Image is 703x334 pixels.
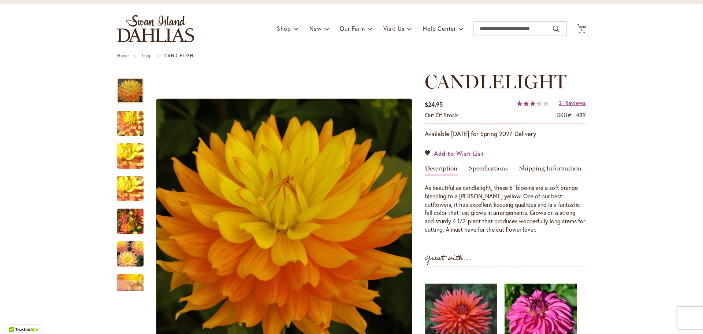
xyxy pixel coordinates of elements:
a: store logo [117,15,194,42]
img: CANDLELIGHT [104,169,157,209]
a: Home [117,53,129,58]
button: 1 [577,24,586,34]
span: CANDLELIGHT [425,70,566,93]
div: As beautiful as candlelight, these 6" blooms are a soft orange blending to a [PERSON_NAME] yellow... [425,184,586,234]
span: Reviews [565,99,586,106]
div: Next [117,280,144,291]
span: $24.95 [425,100,443,108]
a: 2 Reviews [559,99,586,106]
span: Add to Wish List [434,149,484,158]
img: CANDLELIGHT [104,136,157,176]
span: Visit Us [383,25,405,32]
div: CANDLELIGHT [117,71,151,103]
img: CANDLELIGHT [117,204,144,239]
span: Shop [277,25,291,32]
strong: SKU [557,111,573,119]
div: CANDLELIGHT [117,267,144,299]
strong: Great with... [425,252,472,264]
span: Our Farm [340,25,365,32]
p: Available [DATE] for Spring 2027 Delivery [425,129,586,138]
div: CANDLELIGHT [117,201,151,234]
span: 2 [559,99,562,106]
div: Availability [425,111,458,120]
a: Description [425,165,458,176]
strong: CANDLELIGHT [164,53,196,58]
div: 489 [576,111,586,120]
span: New [309,25,321,32]
span: 1 [580,27,582,32]
div: CANDLELIGHT [117,169,151,201]
div: CANDLELIGHT [117,136,151,169]
div: CANDLELIGHT [117,234,151,267]
div: 67% [517,100,549,106]
a: Specifications [469,165,508,176]
span: Out of stock [425,111,458,119]
iframe: Launch Accessibility Center [5,308,26,329]
a: Add to Wish List [425,149,484,158]
div: CANDLELIGHT [117,103,151,136]
span: Help Center [423,25,456,32]
div: Detailed Product Info [425,165,586,234]
img: CANDLELIGHT [104,104,157,143]
img: CANDLELIGHT [104,236,157,272]
a: Shipping Information [519,165,581,176]
a: Shop [141,53,152,58]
